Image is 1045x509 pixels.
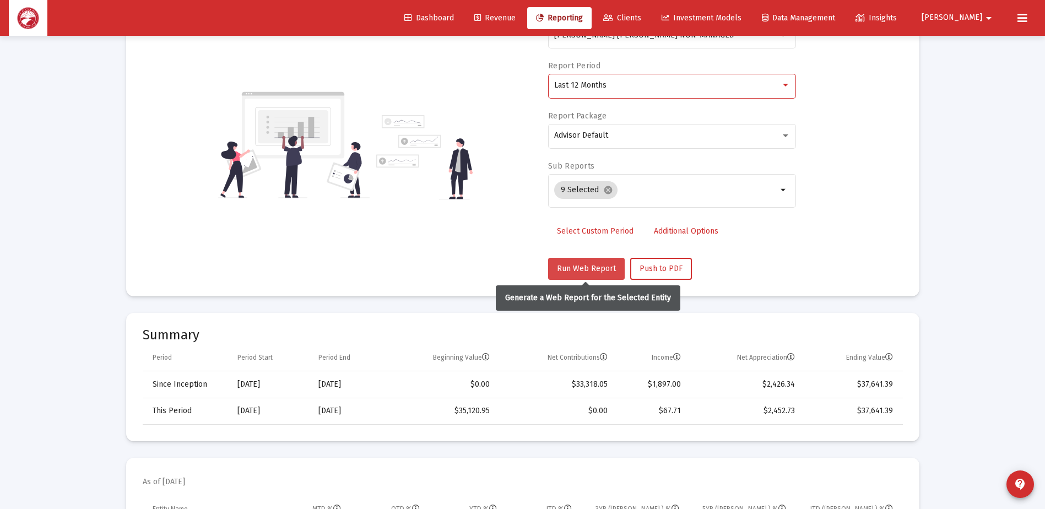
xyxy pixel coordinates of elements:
td: Column Income [615,345,689,371]
div: Period Start [237,353,273,362]
span: Revenue [474,13,516,23]
span: Insights [856,13,897,23]
mat-card-title: Summary [143,329,903,340]
div: Income [652,353,681,362]
div: Net Appreciation [737,353,795,362]
a: Dashboard [396,7,463,29]
div: Beginning Value [433,353,490,362]
span: Additional Options [654,226,718,236]
div: [DATE] [237,405,303,416]
span: Last 12 Months [554,80,607,90]
div: Period [153,353,172,362]
div: Net Contributions [548,353,608,362]
mat-chip-list: Selection [554,179,777,201]
td: This Period [143,398,230,424]
td: Since Inception [143,371,230,398]
img: reporting [218,90,370,199]
mat-icon: arrow_drop_down [982,7,995,29]
a: Revenue [465,7,524,29]
td: Column Beginning Value [387,345,497,371]
span: Run Web Report [557,264,616,273]
button: [PERSON_NAME] [908,7,1009,29]
label: Sub Reports [548,161,594,171]
a: Insights [847,7,906,29]
div: [DATE] [318,379,380,390]
mat-icon: cancel [603,185,613,195]
td: Column Period [143,345,230,371]
td: $0.00 [387,371,497,398]
label: Report Period [548,61,600,71]
span: Clients [603,13,641,23]
a: Data Management [753,7,844,29]
button: Run Web Report [548,258,625,280]
span: Data Management [762,13,835,23]
img: Dashboard [17,7,39,29]
button: Push to PDF [630,258,692,280]
td: $1,897.00 [615,371,689,398]
a: Reporting [527,7,592,29]
div: [DATE] [318,405,380,416]
img: reporting-alt [376,115,473,199]
mat-icon: contact_support [1014,478,1027,491]
span: Advisor Default [554,131,608,140]
span: Reporting [536,13,583,23]
a: Clients [594,7,650,29]
td: Column Ending Value [803,345,902,371]
div: Ending Value [846,353,893,362]
td: Column Net Appreciation [689,345,803,371]
td: Column Period Start [230,345,311,371]
td: Column Net Contributions [497,345,615,371]
span: Dashboard [404,13,454,23]
td: $67.71 [615,398,689,424]
td: $37,641.39 [803,398,902,424]
div: Data grid [143,345,903,425]
mat-icon: arrow_drop_down [777,183,790,197]
span: Push to PDF [640,264,683,273]
mat-card-subtitle: As of [DATE] [143,476,185,488]
span: Select Custom Period [557,226,634,236]
td: Column Period End [311,345,387,371]
td: $35,120.95 [387,398,497,424]
div: [DATE] [237,379,303,390]
td: $33,318.05 [497,371,615,398]
td: $0.00 [497,398,615,424]
label: Report Package [548,111,607,121]
td: $2,452.73 [689,398,803,424]
div: Period End [318,353,350,362]
mat-chip: 9 Selected [554,181,618,199]
a: Investment Models [653,7,750,29]
td: $2,426.34 [689,371,803,398]
span: [PERSON_NAME] [922,13,982,23]
span: Investment Models [662,13,741,23]
td: $37,641.39 [803,371,902,398]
